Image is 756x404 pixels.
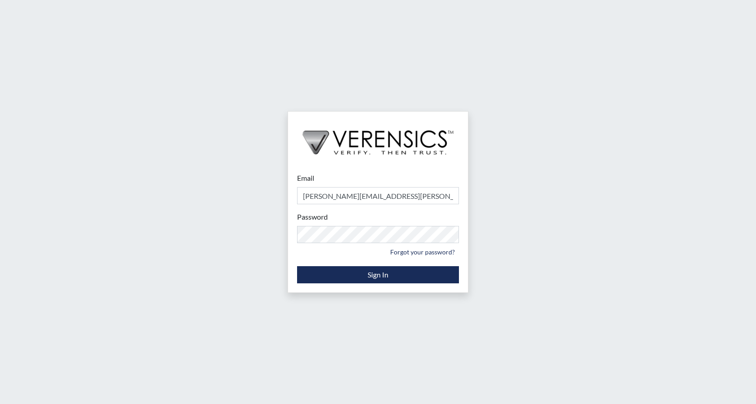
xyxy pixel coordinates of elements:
[297,266,459,283] button: Sign In
[297,211,328,222] label: Password
[288,112,468,164] img: logo-wide-black.2aad4157.png
[297,187,459,204] input: Email
[297,173,314,183] label: Email
[386,245,459,259] a: Forgot your password?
